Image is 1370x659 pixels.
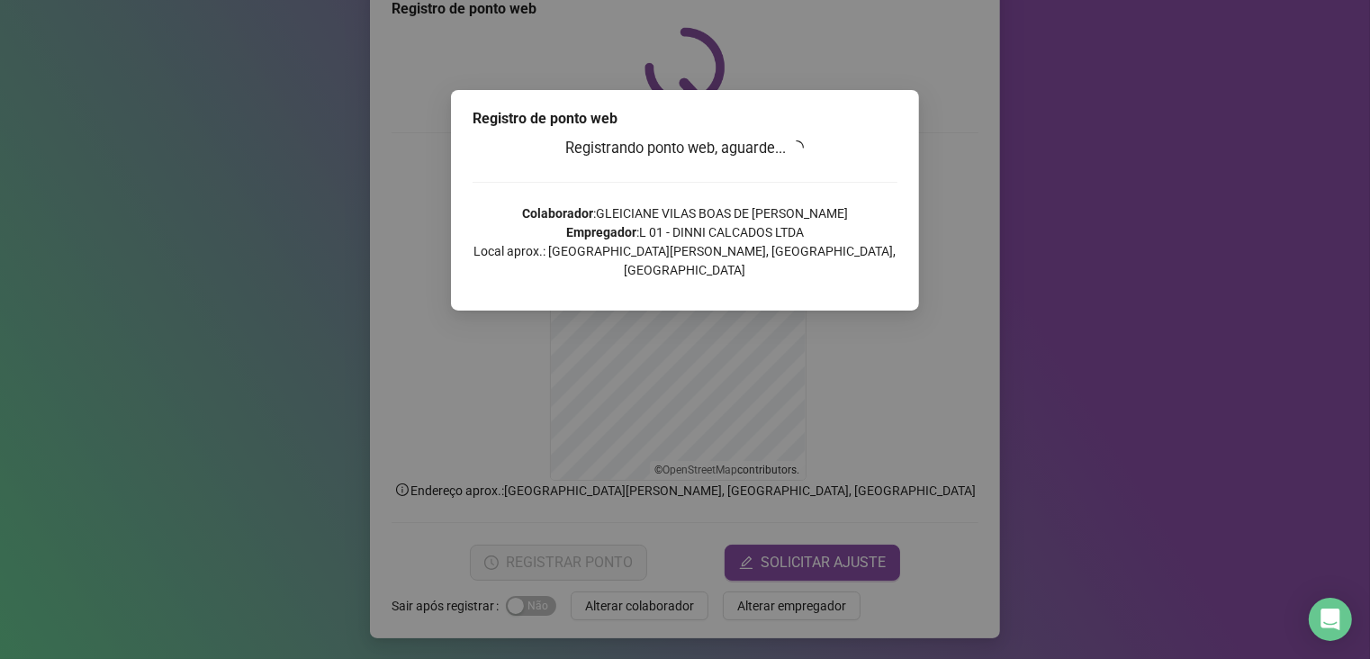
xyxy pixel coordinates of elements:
[789,140,804,155] span: loading
[522,206,593,221] strong: Colaborador
[566,225,636,239] strong: Empregador
[473,108,897,130] div: Registro de ponto web
[1309,598,1352,641] div: Open Intercom Messenger
[473,137,897,160] h3: Registrando ponto web, aguarde...
[473,204,897,280] p: : GLEICIANE VILAS BOAS DE [PERSON_NAME] : L 01 - DINNI CALCADOS LTDA Local aprox.: [GEOGRAPHIC_DA...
